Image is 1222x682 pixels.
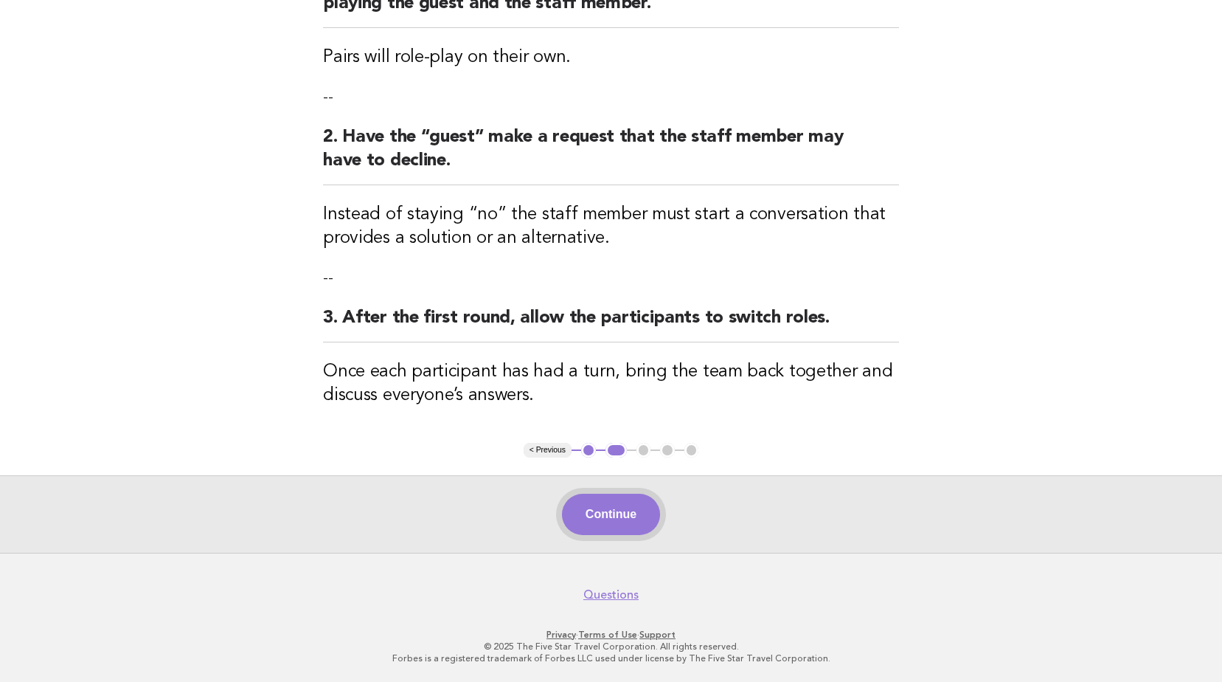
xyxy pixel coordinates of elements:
p: Forbes is a registered trademark of Forbes LLC used under license by The Five Star Travel Corpora... [160,652,1063,664]
h3: Pairs will role-play on their own. [323,46,899,69]
p: · · [160,629,1063,641]
a: Terms of Use [578,630,637,640]
h2: 3. After the first round, allow the participants to switch roles. [323,306,899,342]
button: < Previous [524,443,572,458]
button: Continue [562,494,660,535]
p: -- [323,268,899,289]
button: 2 [605,443,627,458]
h2: 2. Have the “guest” make a request that the staff member may have to decline. [323,125,899,185]
a: Questions [583,588,639,602]
a: Privacy [546,630,576,640]
p: -- [323,87,899,108]
button: 1 [581,443,596,458]
p: © 2025 The Five Star Travel Corporation. All rights reserved. [160,641,1063,652]
h3: Instead of staying “no” the staff member must start a conversation that provides a solution or an... [323,203,899,250]
a: Support [639,630,676,640]
h3: Once each participant has had a turn, bring the team back together and discuss everyone’s answers. [323,360,899,407]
